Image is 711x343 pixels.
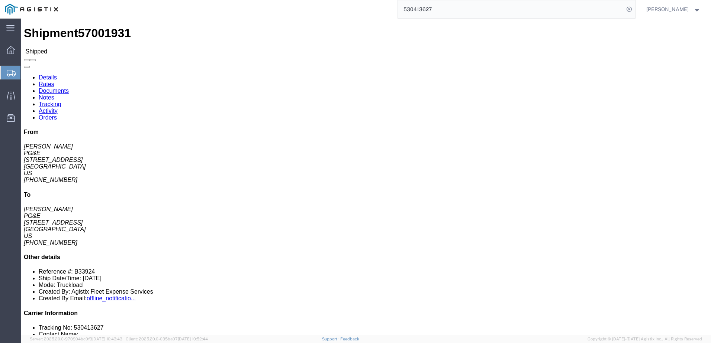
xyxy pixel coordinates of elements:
button: [PERSON_NAME] [646,5,701,14]
span: Client: 2025.20.0-035ba07 [126,337,208,341]
span: Deni Smith [646,5,689,13]
span: [DATE] 10:43:43 [92,337,122,341]
a: Feedback [340,337,359,341]
span: Copyright © [DATE]-[DATE] Agistix Inc., All Rights Reserved [588,336,702,342]
a: Support [322,337,341,341]
img: logo [5,4,58,15]
span: [DATE] 10:52:44 [178,337,208,341]
span: Server: 2025.20.0-970904bc0f3 [30,337,122,341]
input: Search for shipment number, reference number [398,0,624,18]
iframe: FS Legacy Container [21,19,711,335]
